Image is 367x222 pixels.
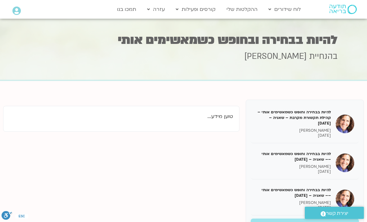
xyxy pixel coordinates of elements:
a: עזרה [144,3,168,15]
p: [PERSON_NAME] [255,128,331,133]
img: להיות בבחירה וחופש כשמאשימים אותי –– שאניה – 21/05/25 [336,190,354,208]
a: ההקלטות שלי [223,3,261,15]
p: [PERSON_NAME] [255,164,331,169]
p: [DATE] [255,133,331,138]
p: טוען מידע... [10,112,233,121]
p: [DATE] [255,205,331,210]
img: להיות בבחירה וחופש כשמאשימים אותי – קהילת תקשורת מקרבת – שאניה – 07/05/35 [336,115,354,133]
p: [PERSON_NAME] [255,200,331,205]
span: יצירת קשר [326,209,348,218]
h5: להיות בבחירה וחופש כשמאשימים אותי – קהילת תקשורת מקרבת – שאניה – [DATE] [255,109,331,126]
a: תמכו בנו [114,3,139,15]
p: [DATE] [255,169,331,174]
a: יצירת קשר [305,207,364,219]
img: תודעה בריאה [329,5,357,14]
a: לוח שידורים [265,3,304,15]
span: בהנחיית [309,51,337,62]
h5: להיות בבחירה וחופש כשמאשימים אותי –– שאניה – [DATE] [255,187,331,198]
h1: להיות בבחירה ובחופש כשמאשימים אותי [30,34,337,46]
a: קורסים ופעילות [173,3,219,15]
span: [PERSON_NAME] [244,51,307,62]
h5: להיות בבחירה וחופש כשמאשימים אותי –– שאניה – [DATE] [255,151,331,162]
img: להיות בבחירה וחופש כשמאשימים אותי –– שאניה – 14/05/25 [336,154,354,172]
